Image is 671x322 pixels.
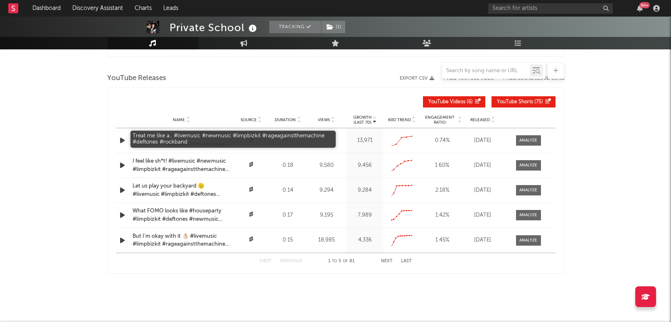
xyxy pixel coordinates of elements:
[466,137,499,145] div: [DATE]
[349,137,381,145] div: 13,971
[639,2,650,8] div: 99 +
[428,100,473,105] span: ( 6 )
[423,211,462,220] div: 1.42 %
[470,117,490,122] span: Released
[133,132,231,149] a: Treat me like a.. #livemusic #newmusic #limpbizkit #rageagainstthemachine #deftones #rockband
[423,115,457,125] span: Engagement Ratio
[319,256,364,266] div: 1 5 81
[332,259,337,263] span: to
[423,186,462,195] div: 2.18 %
[353,120,372,125] p: (Last 7d)
[353,115,372,120] p: Growth
[466,161,499,170] div: [DATE]
[308,236,344,244] div: 18,985
[272,236,305,244] div: 0:15
[272,186,305,195] div: 0:14
[133,207,231,223] a: What FOMO looks like #houseparty #limpbizkit #deftones #newmusic #rageagainstthemachine
[466,211,499,220] div: [DATE]
[280,259,302,263] button: Previous
[637,5,643,12] button: 99+
[308,161,344,170] div: 9,580
[170,21,259,34] div: Private School
[275,117,296,122] span: Duration
[423,96,485,107] button: YouTube Videos(6)
[381,259,393,263] button: Next
[492,96,555,107] button: YouTube Shorts(75)
[308,137,344,145] div: 13,975
[318,117,330,122] span: Views
[308,211,344,220] div: 9,195
[321,21,346,33] span: ( 1 )
[466,186,499,195] div: [DATE]
[349,236,381,244] div: 4,336
[241,117,257,122] span: Source
[388,117,411,122] span: 60D Trend
[269,21,321,33] button: Tracking
[423,137,462,145] div: 0.74 %
[428,100,465,105] span: YouTube Videos
[272,211,305,220] div: 0:17
[423,161,462,170] div: 1.60 %
[272,137,305,145] div: 0:12
[173,117,185,122] span: Name
[322,21,345,33] button: (1)
[133,182,231,198] a: Let us play your backyard 🫡 #livemusic #limpbizkit #deftones #rageagainstthemachine #newmusic
[349,186,381,195] div: 9,284
[401,259,412,263] button: Last
[343,259,348,263] span: of
[133,232,231,249] a: But I’m okay with it 👌🏼 #livemusic #limpbizkit #rageagainstthemachine #deftones #alternativerock
[497,100,533,105] span: YouTube Shorts
[272,161,305,170] div: 0:18
[349,211,381,220] div: 7,989
[497,100,543,105] span: ( 75 )
[442,68,530,74] input: Search by song name or URL
[466,236,499,244] div: [DATE]
[260,259,272,263] button: First
[308,186,344,195] div: 9,294
[423,236,462,244] div: 1.45 %
[133,157,231,173] a: I feel like sh*t! #livemusic #newmusic #limpbizkit #rageagainstthemachine #deftones #band
[349,161,381,170] div: 9,456
[488,3,613,14] input: Search for artists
